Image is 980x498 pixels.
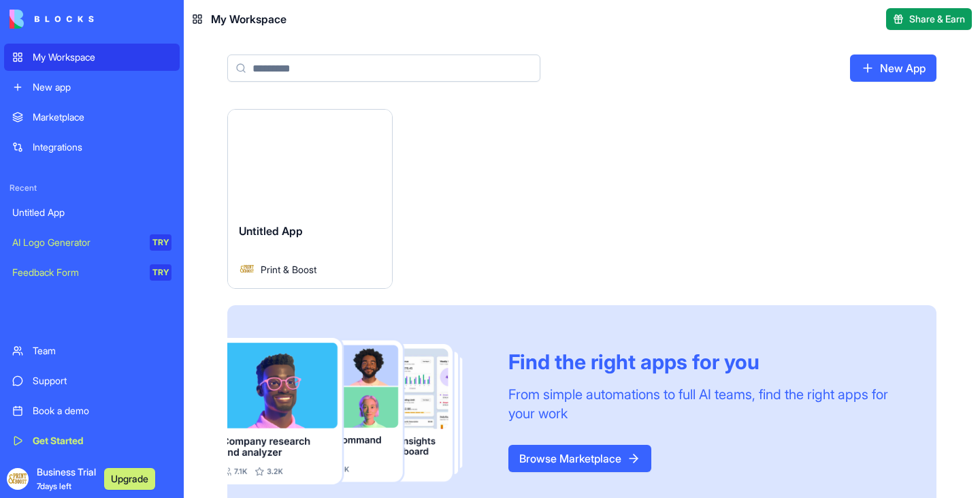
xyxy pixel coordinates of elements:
[33,110,171,124] div: Marketplace
[4,104,180,131] a: Marketplace
[37,481,71,491] span: 7 days left
[4,367,180,394] a: Support
[4,427,180,454] a: Get Started
[850,55,936,82] a: New App
[33,434,171,448] div: Get Started
[33,374,171,388] div: Support
[508,445,651,472] a: Browse Marketplace
[4,259,180,286] a: Feedback FormTRY
[4,229,180,256] a: AI Logo GeneratorTRY
[4,199,180,226] a: Untitled App
[211,11,287,27] span: My Workspace
[227,109,393,289] a: Untitled AppAvatarPrint & Boost
[37,465,96,493] span: Business Trial
[12,266,140,279] div: Feedback Form
[33,140,171,154] div: Integrations
[227,338,487,484] img: Frame_181_egmpey.png
[150,264,171,281] div: TRY
[150,234,171,251] div: TRY
[4,337,180,364] a: Team
[508,385,904,423] div: From simple automations to full AI teams, find the right apps for your work
[4,183,180,193] span: Recent
[33,50,171,64] div: My Workspace
[4,397,180,424] a: Book a demo
[33,344,171,358] div: Team
[261,262,316,277] span: Print & Boost
[33,404,171,418] div: Book a demo
[239,261,255,277] img: Avatar
[7,468,29,490] img: ACg8ocIBpOFMWzDhW66QZLD2G69yZKFBqRPCWAvQNBLPZ3KX4zyCeFo=s96-c
[4,44,180,71] a: My Workspace
[12,236,140,249] div: AI Logo Generator
[4,74,180,101] a: New app
[508,349,904,374] div: Find the right apps for you
[4,134,180,161] a: Integrations
[239,224,303,238] span: Untitled App
[886,8,972,30] button: Share & Earn
[10,10,94,29] img: logo
[12,206,171,219] div: Untitled App
[33,80,171,94] div: New app
[104,468,155,490] button: Upgrade
[909,12,965,26] span: Share & Earn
